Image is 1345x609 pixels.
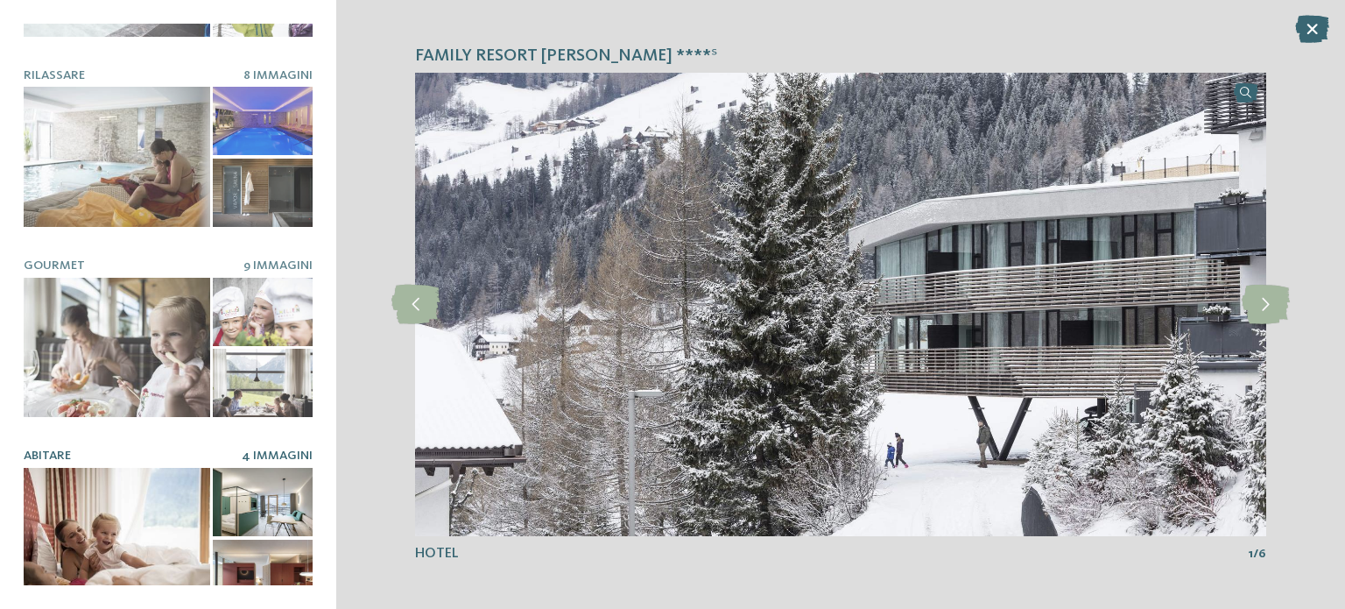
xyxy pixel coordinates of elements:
span: 9 Immagini [243,259,313,272]
img: Family Resort Rainer ****ˢ [415,73,1266,535]
span: Abitare [24,450,71,462]
span: 1 [1249,545,1253,563]
span: Rilassare [24,69,85,81]
span: 4 Immagini [242,450,313,462]
span: / [1253,545,1258,563]
span: 6 [1258,545,1266,563]
span: 8 Immagini [243,69,313,81]
span: Hotel [415,547,459,561]
span: Gourmet [24,259,85,272]
span: Family Resort [PERSON_NAME] ****ˢ [415,45,717,69]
